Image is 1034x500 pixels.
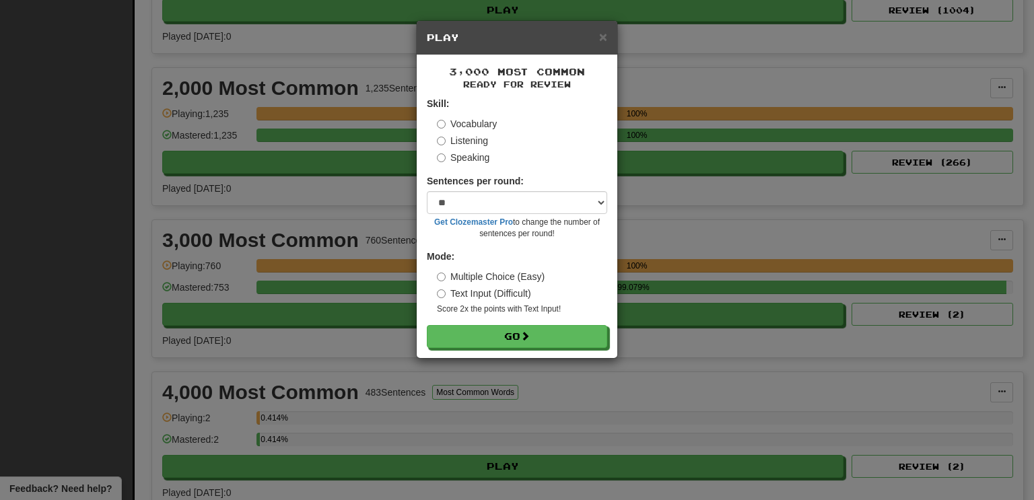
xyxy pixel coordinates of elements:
span: × [599,29,607,44]
small: Ready for Review [427,79,607,90]
button: Go [427,325,607,348]
input: Speaking [437,153,446,162]
button: Close [599,30,607,44]
strong: Mode: [427,251,454,262]
label: Text Input (Difficult) [437,287,531,300]
h5: Play [427,31,607,44]
input: Multiple Choice (Easy) [437,273,446,281]
input: Listening [437,137,446,145]
small: to change the number of sentences per round! [427,217,607,240]
label: Speaking [437,151,489,164]
label: Multiple Choice (Easy) [437,270,545,283]
a: Get Clozemaster Pro [434,217,513,227]
small: Score 2x the points with Text Input ! [437,303,607,315]
label: Sentences per round: [427,174,524,188]
strong: Skill: [427,98,449,109]
span: 3,000 Most Common [449,66,585,77]
label: Listening [437,134,488,147]
input: Text Input (Difficult) [437,289,446,298]
label: Vocabulary [437,117,497,131]
input: Vocabulary [437,120,446,129]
